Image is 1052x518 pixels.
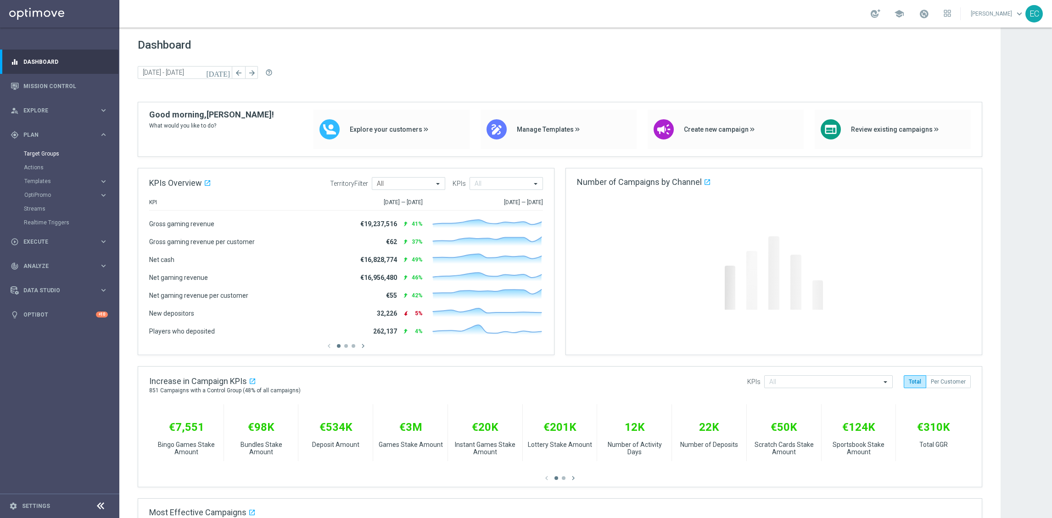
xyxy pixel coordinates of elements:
[10,83,108,90] button: Mission Control
[24,188,118,202] div: OptiPromo
[1025,5,1043,22] div: EC
[24,161,118,174] div: Actions
[96,312,108,317] div: +10
[99,286,108,295] i: keyboard_arrow_right
[23,302,96,327] a: Optibot
[23,108,99,113] span: Explore
[24,191,108,199] button: OptiPromo keyboard_arrow_right
[24,202,118,216] div: Streams
[10,238,108,245] button: play_circle_outline Execute keyboard_arrow_right
[9,502,17,510] i: settings
[24,192,99,198] div: OptiPromo
[10,287,108,294] button: Data Studio keyboard_arrow_right
[11,286,99,295] div: Data Studio
[99,191,108,200] i: keyboard_arrow_right
[10,311,108,318] button: lightbulb Optibot +10
[11,74,108,98] div: Mission Control
[24,205,95,212] a: Streams
[24,216,118,229] div: Realtime Triggers
[24,178,108,185] button: Templates keyboard_arrow_right
[24,164,95,171] a: Actions
[11,302,108,327] div: Optibot
[23,50,108,74] a: Dashboard
[11,131,99,139] div: Plan
[24,150,95,157] a: Target Groups
[99,262,108,270] i: keyboard_arrow_right
[24,192,90,198] span: OptiPromo
[11,238,99,246] div: Execute
[23,239,99,245] span: Execute
[99,177,108,186] i: keyboard_arrow_right
[11,106,99,115] div: Explore
[11,262,19,270] i: track_changes
[23,132,99,138] span: Plan
[11,58,19,66] i: equalizer
[11,311,19,319] i: lightbulb
[11,131,19,139] i: gps_fixed
[99,106,108,115] i: keyboard_arrow_right
[10,58,108,66] button: equalizer Dashboard
[11,50,108,74] div: Dashboard
[24,178,90,184] span: Templates
[970,7,1025,21] a: [PERSON_NAME]keyboard_arrow_down
[10,107,108,114] button: person_search Explore keyboard_arrow_right
[11,106,19,115] i: person_search
[99,237,108,246] i: keyboard_arrow_right
[23,74,108,98] a: Mission Control
[23,288,99,293] span: Data Studio
[99,130,108,139] i: keyboard_arrow_right
[1014,9,1024,19] span: keyboard_arrow_down
[11,262,99,270] div: Analyze
[24,147,118,161] div: Target Groups
[10,262,108,270] button: track_changes Analyze keyboard_arrow_right
[11,238,19,246] i: play_circle_outline
[10,131,108,139] button: gps_fixed Plan keyboard_arrow_right
[894,9,904,19] span: school
[24,219,95,226] a: Realtime Triggers
[22,503,50,509] a: Settings
[23,263,99,269] span: Analyze
[24,178,99,184] div: Templates
[24,174,118,188] div: Templates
